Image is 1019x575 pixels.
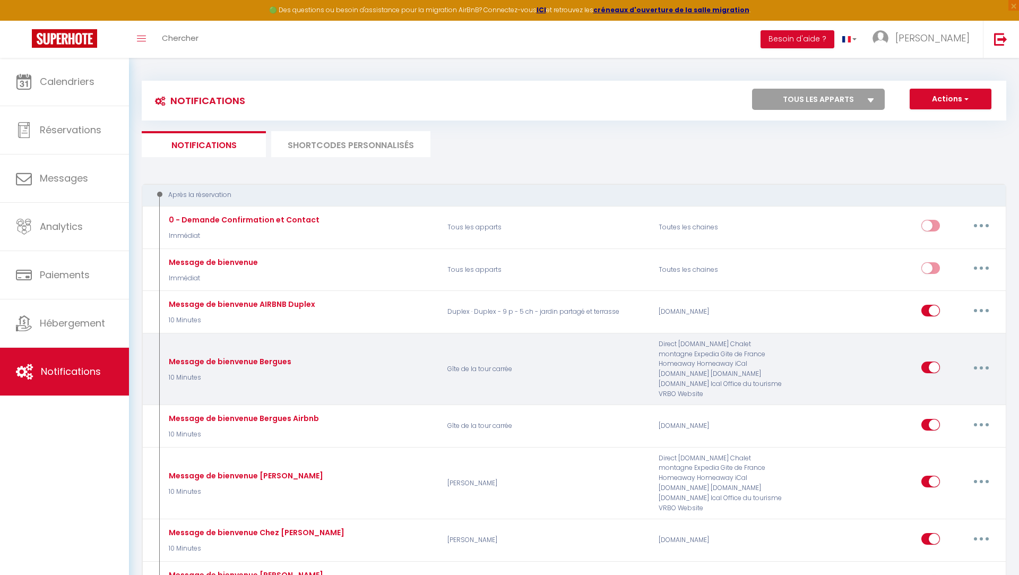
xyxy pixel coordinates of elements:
[910,89,991,110] button: Actions
[166,298,315,310] div: Message de bienvenue AIRBNB Duplex
[441,453,652,513] p: [PERSON_NAME]
[166,231,319,241] p: Immédiat
[652,212,792,243] div: Toutes les chaines
[441,411,652,442] p: Gîte de la tour carrée
[166,430,319,440] p: 10 Minutes
[40,268,90,281] span: Paiements
[895,31,970,45] span: [PERSON_NAME]
[40,123,101,136] span: Réservations
[994,32,1007,46] img: logout
[441,297,652,328] p: Duplex · Duplex - 9 p - 5 ch - jardin partagé et terrasse
[652,525,792,556] div: [DOMAIN_NAME]
[32,29,97,48] img: Super Booking
[537,5,546,14] a: ICI
[652,254,792,285] div: Toutes les chaines
[873,30,888,46] img: ...
[41,365,101,378] span: Notifications
[166,487,323,497] p: 10 Minutes
[271,131,430,157] li: SHORTCODES PERSONNALISÉS
[154,21,206,58] a: Chercher
[652,339,792,399] div: Direct [DOMAIN_NAME] Chalet montagne Expedia Gite de France Homeaway Homeaway iCal [DOMAIN_NAME] ...
[441,525,652,556] p: [PERSON_NAME]
[166,544,344,554] p: 10 Minutes
[652,297,792,328] div: [DOMAIN_NAME]
[166,315,315,325] p: 10 Minutes
[166,470,323,482] div: Message de bienvenue [PERSON_NAME]
[142,131,266,157] li: Notifications
[166,273,258,284] p: Immédiat
[40,220,83,233] span: Analytics
[166,373,291,383] p: 10 Minutes
[40,75,94,88] span: Calendriers
[441,339,652,399] p: Gîte de la tour carrée
[166,356,291,367] div: Message de bienvenue Bergues
[593,5,749,14] a: créneaux d'ouverture de la salle migration
[761,30,834,48] button: Besoin d'aide ?
[8,4,40,36] button: Ouvrir le widget de chat LiveChat
[652,411,792,442] div: [DOMAIN_NAME]
[865,21,983,58] a: ... [PERSON_NAME]
[166,256,258,268] div: Message de bienvenue
[162,32,198,44] span: Chercher
[166,527,344,538] div: Message de bienvenue Chez [PERSON_NAME]
[652,453,792,513] div: Direct [DOMAIN_NAME] Chalet montagne Expedia Gite de France Homeaway Homeaway iCal [DOMAIN_NAME] ...
[441,212,652,243] p: Tous les apparts
[40,171,88,185] span: Messages
[150,89,245,113] h3: Notifications
[152,190,980,200] div: Après la réservation
[40,316,105,330] span: Hébergement
[441,254,652,285] p: Tous les apparts
[166,214,319,226] div: 0 - Demande Confirmation et Contact
[166,413,319,424] div: Message de bienvenue Bergues Airbnb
